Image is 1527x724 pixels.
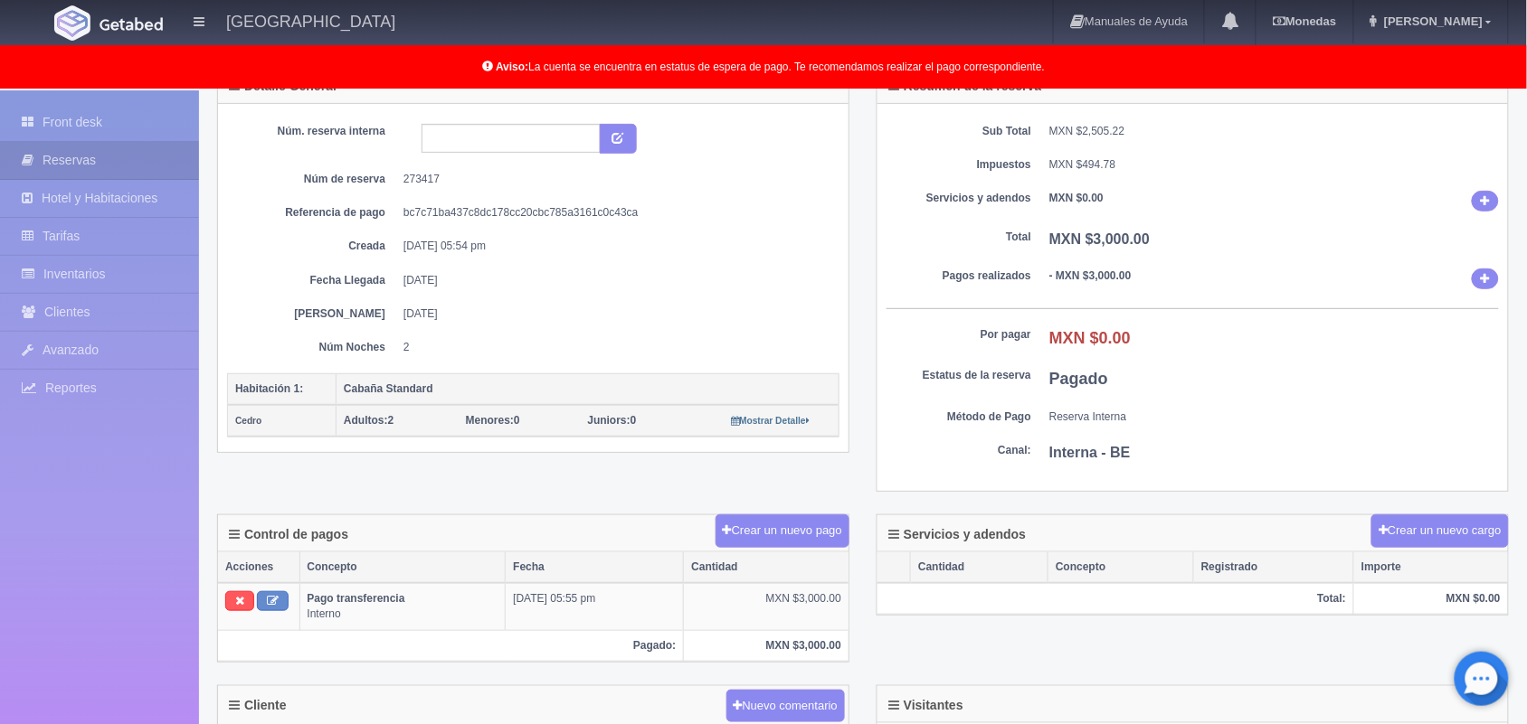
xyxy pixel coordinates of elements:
[887,443,1031,458] dt: Canal:
[344,414,394,427] span: 2
[403,205,826,221] dd: bc7c71ba437c8dc178cc20cbc785a3161c0c43ca
[888,699,963,712] h4: Visitantes
[1048,552,1194,583] th: Concepto
[235,416,261,426] small: Cedro
[506,583,684,630] td: [DATE] 05:55 pm
[726,690,846,723] button: Nuevo comentario
[887,368,1031,383] dt: Estatus de la reserva
[1049,231,1150,247] b: MXN $3,000.00
[887,409,1031,425] dt: Método de Pago
[887,268,1031,284] dt: Pagos realizados
[911,552,1048,583] th: Cantidad
[54,5,90,41] img: Getabed
[887,157,1031,173] dt: Impuestos
[235,382,303,395] b: Habitación 1:
[466,414,514,427] strong: Menores:
[1354,552,1508,583] th: Importe
[241,124,385,139] dt: Núm. reserva interna
[887,124,1031,139] dt: Sub Total
[1371,514,1509,548] button: Crear un nuevo cargo
[888,528,1026,541] h4: Servicios y adendos
[1049,192,1104,204] b: MXN $0.00
[716,514,849,548] button: Crear un nuevo pago
[684,552,849,583] th: Cantidad
[1273,14,1336,28] b: Monedas
[229,528,348,541] h4: Control de pagos
[684,630,849,661] th: MXN $3,000.00
[1049,157,1499,173] dd: MXN $494.78
[1049,445,1131,460] b: Interna - BE
[218,552,299,583] th: Acciones
[403,340,826,355] dd: 2
[1380,14,1483,28] span: [PERSON_NAME]
[1194,552,1354,583] th: Registrado
[241,340,385,355] dt: Núm Noches
[1049,409,1499,425] dd: Reserva Interna
[241,273,385,288] dt: Fecha Llegada
[731,414,810,427] a: Mostrar Detalle
[308,592,405,605] b: Pago transferencia
[299,583,506,630] td: Interno
[887,230,1031,245] dt: Total
[731,416,810,426] small: Mostrar Detalle
[299,552,506,583] th: Concepto
[1049,370,1108,388] b: Pagado
[1049,124,1499,139] dd: MXN $2,505.22
[403,239,826,254] dd: [DATE] 05:54 pm
[877,583,1354,615] th: Total:
[100,17,163,31] img: Getabed
[218,630,684,661] th: Pagado:
[241,306,385,322] dt: [PERSON_NAME]
[588,414,637,427] span: 0
[403,172,826,187] dd: 273417
[241,239,385,254] dt: Creada
[887,327,1031,343] dt: Por pagar
[887,191,1031,206] dt: Servicios y adendos
[466,414,520,427] span: 0
[496,61,528,73] b: Aviso:
[684,583,849,630] td: MXN $3,000.00
[1049,269,1132,282] b: - MXN $3,000.00
[403,273,826,288] dd: [DATE]
[229,699,287,712] h4: Cliente
[1354,583,1508,615] th: MXN $0.00
[1049,329,1131,347] b: MXN $0.00
[506,552,684,583] th: Fecha
[226,9,395,32] h4: [GEOGRAPHIC_DATA]
[403,306,826,322] dd: [DATE]
[241,172,385,187] dt: Núm de reserva
[241,205,385,221] dt: Referencia de pago
[588,414,631,427] strong: Juniors:
[337,373,839,405] th: Cabaña Standard
[344,414,388,427] strong: Adultos:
